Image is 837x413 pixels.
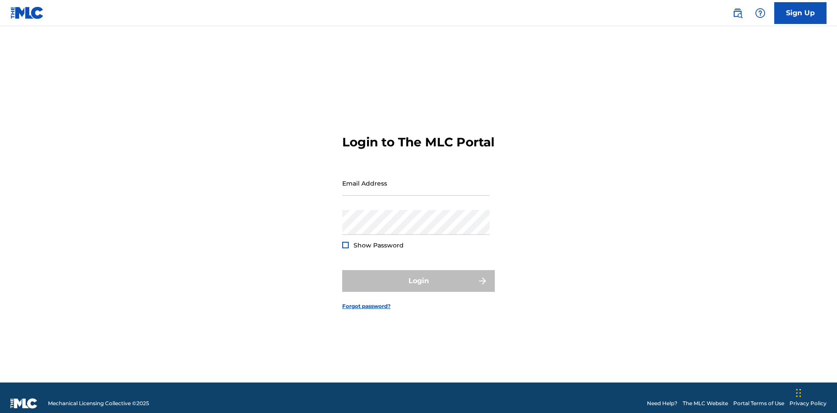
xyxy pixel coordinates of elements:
[683,399,728,407] a: The MLC Website
[774,2,827,24] a: Sign Up
[647,399,677,407] a: Need Help?
[10,398,37,409] img: logo
[342,135,494,150] h3: Login to The MLC Portal
[796,380,801,406] div: Drag
[10,7,44,19] img: MLC Logo
[733,399,784,407] a: Portal Terms of Use
[789,399,827,407] a: Privacy Policy
[342,302,391,310] a: Forgot password?
[48,399,149,407] span: Mechanical Licensing Collective © 2025
[752,4,769,22] div: Help
[793,371,837,413] iframe: Chat Widget
[729,4,746,22] a: Public Search
[354,241,404,249] span: Show Password
[755,8,766,18] img: help
[732,8,743,18] img: search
